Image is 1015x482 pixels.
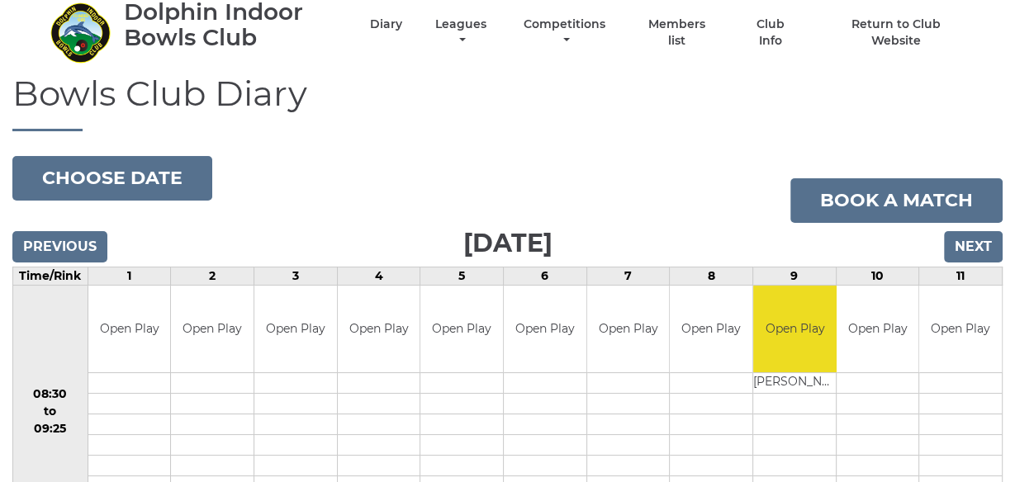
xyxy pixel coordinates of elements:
[826,17,965,49] a: Return to Club Website
[837,286,919,372] td: Open Play
[587,286,670,372] td: Open Play
[431,17,491,49] a: Leagues
[638,17,714,49] a: Members list
[12,74,1003,131] h1: Bowls Club Diary
[13,267,88,286] td: Time/Rink
[670,286,752,372] td: Open Play
[88,267,171,286] td: 1
[171,267,254,286] td: 2
[12,231,107,262] input: Previous
[836,267,919,286] td: 10
[504,267,587,286] td: 6
[504,286,586,372] td: Open Play
[752,267,836,286] td: 9
[919,267,1003,286] td: 11
[753,372,837,393] td: [PERSON_NAME]
[254,267,338,286] td: 3
[88,286,171,372] td: Open Play
[12,156,212,201] button: Choose date
[670,267,753,286] td: 8
[520,17,610,49] a: Competitions
[919,286,1002,372] td: Open Play
[744,17,798,49] a: Club Info
[586,267,670,286] td: 7
[254,286,337,372] td: Open Play
[420,267,504,286] td: 5
[338,286,420,372] td: Open Play
[370,17,402,32] a: Diary
[753,286,837,372] td: Open Play
[420,286,503,372] td: Open Play
[50,2,111,64] img: Dolphin Indoor Bowls Club
[171,286,254,372] td: Open Play
[790,178,1003,223] a: Book a match
[337,267,420,286] td: 4
[944,231,1003,262] input: Next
